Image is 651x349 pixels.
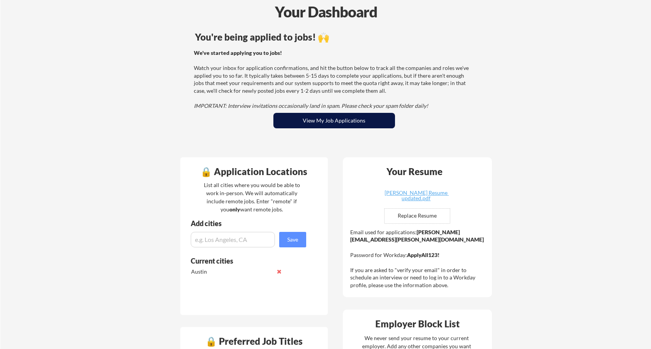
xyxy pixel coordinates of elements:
[194,102,428,109] em: IMPORTANT: Interview invitations occasionally land in spam. Please check your spam folder daily!
[376,167,453,176] div: Your Resume
[350,229,484,243] strong: [PERSON_NAME][EMAIL_ADDRESS][PERSON_NAME][DOMAIN_NAME]
[279,232,306,247] button: Save
[370,190,462,202] a: [PERSON_NAME] Resume updated.pdf
[182,337,326,346] div: 🔒 Preferred Job Titles
[182,167,326,176] div: 🔒 Application Locations
[199,181,305,213] div: List all cities where you would be able to work in-person. We will automatically include remote j...
[191,257,298,264] div: Current cities
[229,206,240,213] strong: only
[273,113,395,128] button: View My Job Applications
[194,49,282,56] strong: We've started applying you to jobs!
[1,1,651,23] div: Your Dashboard
[407,252,439,258] strong: ApplyAll123!
[191,220,308,227] div: Add cities
[346,319,490,329] div: Employer Block List
[370,190,462,201] div: [PERSON_NAME] Resume updated.pdf
[191,232,275,247] input: e.g. Los Angeles, CA
[195,32,473,42] div: You're being applied to jobs! 🙌
[191,268,273,276] div: Austin
[194,49,472,110] div: Watch your inbox for application confirmations, and hit the button below to track all the compani...
[350,228,487,289] div: Email used for applications: Password for Workday: If you are asked to "verify your email" in ord...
